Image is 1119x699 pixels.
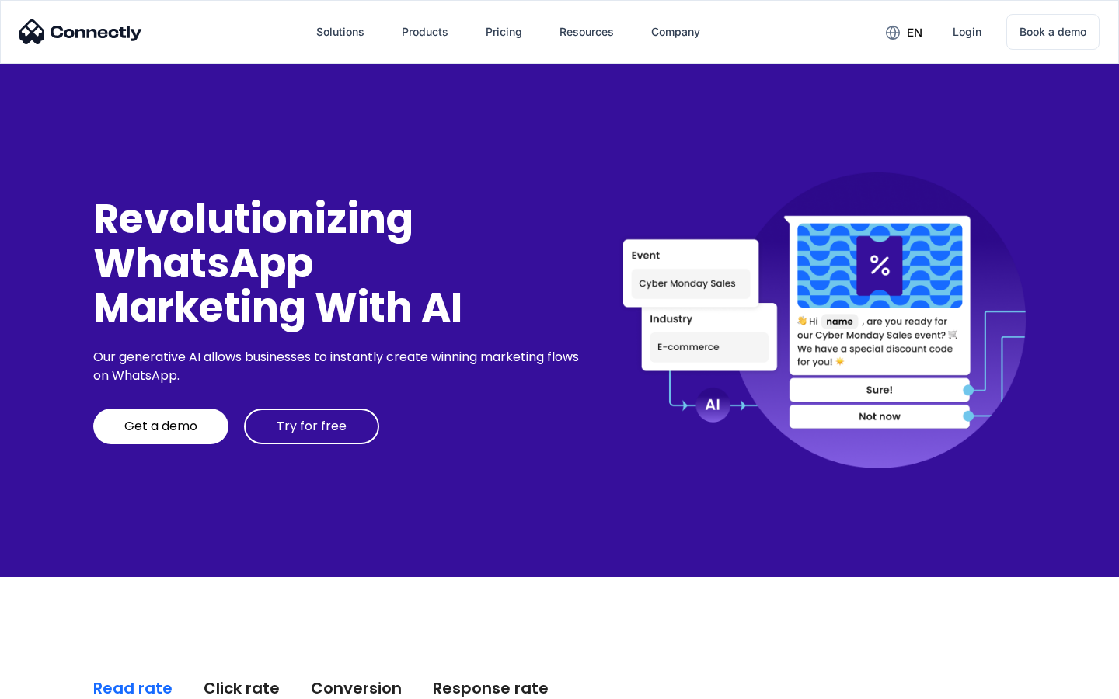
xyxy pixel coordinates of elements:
ul: Language list [31,672,93,694]
div: Revolutionizing WhatsApp Marketing With AI [93,196,584,330]
img: Connectly Logo [19,19,142,44]
div: Get a demo [124,419,197,434]
div: Conversion [311,677,402,699]
div: Our generative AI allows businesses to instantly create winning marketing flows on WhatsApp. [93,348,584,385]
a: Login [940,13,994,50]
div: Read rate [93,677,173,699]
div: Pricing [486,21,522,43]
aside: Language selected: English [16,672,93,694]
div: Click rate [204,677,280,699]
div: Products [402,21,448,43]
div: Try for free [277,419,347,434]
a: Book a demo [1006,14,1100,50]
a: Try for free [244,409,379,444]
a: Pricing [473,13,535,50]
div: Solutions [316,21,364,43]
div: Response rate [433,677,549,699]
div: Resources [559,21,614,43]
a: Get a demo [93,409,228,444]
div: en [907,22,922,43]
div: Login [953,21,981,43]
div: Company [651,21,700,43]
